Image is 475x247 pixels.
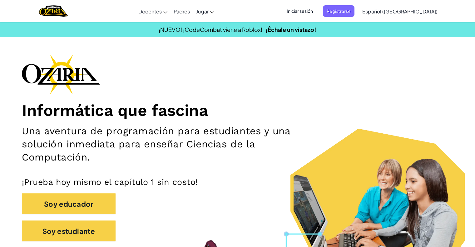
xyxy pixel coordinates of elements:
[22,125,290,163] font: Una aventura de programación para estudiantes y una solución inmediata para enseñar Ciencias de l...
[44,200,93,209] font: Soy educador
[22,220,116,241] button: Soy estudiante
[22,177,198,187] font: ¡Prueba hoy mismo el capítulo 1 sin costo!
[159,26,262,33] font: ¡NUEVO! ¡CodeCombat viene a Roblox!
[22,101,208,120] font: Informática que fascina
[22,193,116,214] button: Soy educador
[174,8,190,15] font: Padres
[359,3,441,20] a: Español ([GEOGRAPHIC_DATA])
[22,54,100,94] img: Logotipo de la marca Ozaria
[283,5,317,17] button: Iniciar sesión
[327,8,351,14] font: Registrarse
[323,5,354,17] button: Registrarse
[42,227,95,235] font: Soy estudiante
[138,8,162,15] font: Docentes
[265,26,316,33] a: ¡Échale un vistazo!
[196,8,209,15] font: Jugar
[171,3,193,20] a: Padres
[39,5,68,17] img: Hogar
[287,8,313,14] font: Iniciar sesión
[39,5,68,17] a: Logotipo de Ozaria de CodeCombat
[135,3,171,20] a: Docentes
[193,3,217,20] a: Jugar
[362,8,438,15] font: Español ([GEOGRAPHIC_DATA])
